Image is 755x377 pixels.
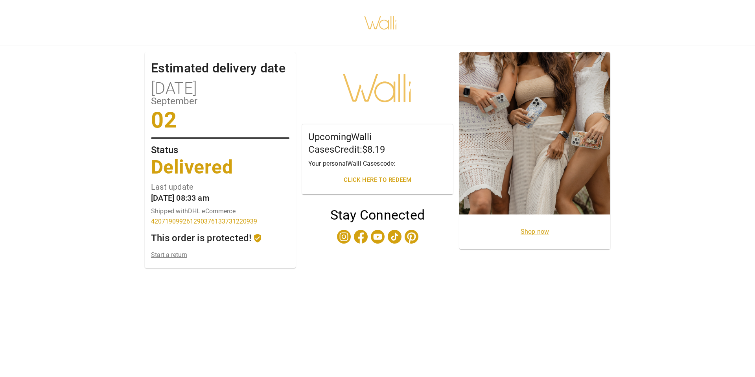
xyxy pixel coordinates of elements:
[151,194,289,202] p: [DATE] 08:33 am
[151,208,289,214] p: Shipped with DHL eCommerce
[302,52,453,124] div: Walli Cases
[459,52,610,214] div: product image
[151,158,289,177] p: Delivered
[308,131,447,156] h5: Upcoming Walli Cases Credit: $8.19
[521,228,549,235] a: Shop now
[308,172,447,188] button: Click here to redeem
[151,233,251,243] p: This order is protected!
[151,62,289,74] p: Estimated delivery date
[364,6,398,40] img: walli-inc.myshopify.com
[151,218,289,225] a: 420719099261290376133731220939
[151,109,289,131] p: 02
[151,81,289,96] p: [DATE]
[151,183,289,191] p: Last update
[308,159,447,168] p: Your personal Walli Cases code:
[151,251,289,259] a: Start a return
[151,145,289,155] p: Status
[151,96,289,106] p: September
[302,207,453,224] h4: Stay Connected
